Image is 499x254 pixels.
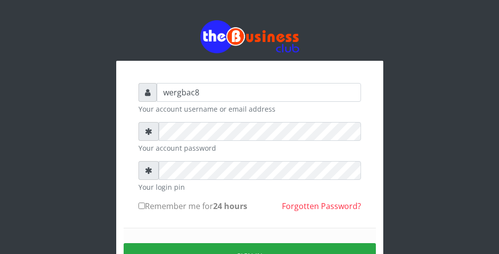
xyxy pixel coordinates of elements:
[282,201,361,212] a: Forgotten Password?
[138,203,145,209] input: Remember me for24 hours
[138,182,361,192] small: Your login pin
[138,200,247,212] label: Remember me for
[157,83,361,102] input: Username or email address
[138,104,361,114] small: Your account username or email address
[138,143,361,153] small: Your account password
[213,201,247,212] b: 24 hours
